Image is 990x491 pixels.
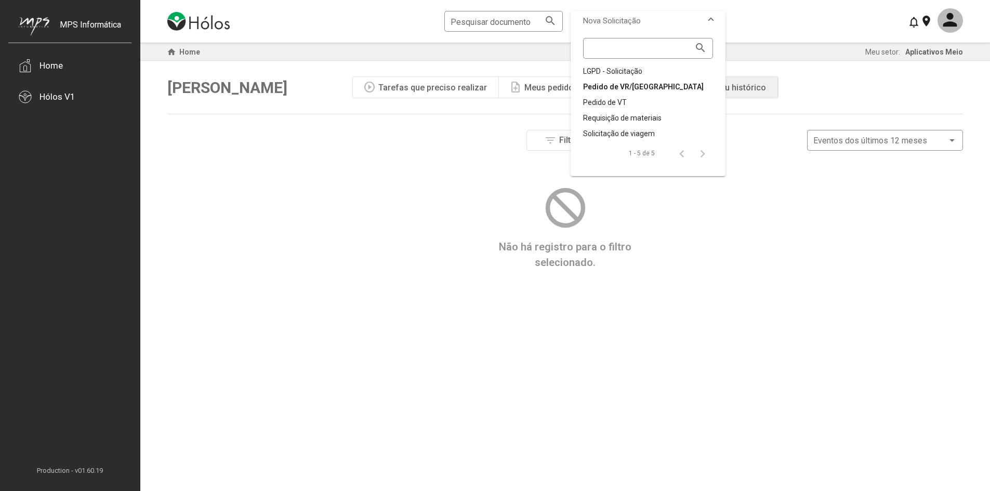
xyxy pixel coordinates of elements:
[583,16,641,25] span: Nova Solicitação
[524,83,578,92] div: Meus pedidos
[544,14,557,26] mat-icon: search
[813,136,927,145] span: Eventos dos últimos 12 meses
[692,143,713,164] button: Página seguinte
[671,143,692,164] button: Página anterior
[694,41,707,54] mat-icon: search
[167,78,287,97] span: [PERSON_NAME]
[499,239,631,270] span: Não há registro para o filtro selecionado.
[571,31,725,176] div: Nova Solicitação
[865,48,900,56] span: Meu setor:
[39,91,75,102] div: Hólos V1
[509,81,522,94] mat-icon: note_add
[8,467,131,474] span: Production - v01.60.19
[542,184,589,231] img: i-block.svg
[583,128,713,139] div: Solicitação de viagem
[526,130,604,151] button: Filtros
[905,48,963,56] span: Aplicativos Meio
[583,66,713,76] div: LGPD - Solicitação
[165,46,178,58] mat-icon: home
[583,113,713,123] div: Requisição de materiais
[629,148,655,158] div: 1 - 5 de 5
[363,81,376,94] mat-icon: play_circle
[39,60,63,71] div: Home
[920,15,932,27] mat-icon: location_on
[571,11,725,31] mat-expansion-panel-header: Nova Solicitação
[573,139,713,168] mat-paginator: Select page
[583,82,713,92] div: Pedido de VR/[GEOGRAPHIC_DATA]
[378,83,487,92] div: Tarefas que preciso realizar
[583,97,713,108] div: Pedido de VT
[60,20,121,46] div: MPS Informática
[559,135,584,145] span: Filtros
[544,134,557,147] mat-icon: filter_list
[19,17,49,36] img: mps-image-cropped.png
[713,83,766,92] div: Meu histórico
[179,48,200,56] span: Home
[167,12,230,31] img: logo-holos.png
